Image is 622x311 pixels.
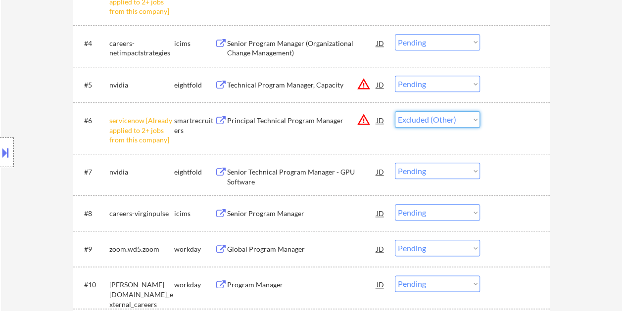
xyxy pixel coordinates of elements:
div: smartrecruiters [174,116,215,135]
div: JD [376,275,385,293]
div: Technical Program Manager, Capacity [227,80,377,90]
div: Senior Technical Program Manager - GPU Software [227,167,377,186]
div: JD [376,111,385,129]
div: JD [376,204,385,222]
button: warning_amber [357,77,371,91]
div: JD [376,34,385,52]
div: Senior Program Manager [227,209,377,219]
div: icims [174,39,215,48]
div: JD [376,76,385,93]
div: eightfold [174,80,215,90]
div: workday [174,280,215,290]
div: Senior Program Manager (Organizational Change Management) [227,39,377,58]
div: [PERSON_NAME][DOMAIN_NAME]_external_careers [109,280,174,309]
div: #9 [84,244,101,254]
div: eightfold [174,167,215,177]
button: warning_amber [357,113,371,127]
div: Principal Technical Program Manager [227,116,377,126]
div: #10 [84,280,101,290]
div: Global Program Manager [227,244,377,254]
div: zoom.wd5.zoom [109,244,174,254]
div: icims [174,209,215,219]
div: JD [376,163,385,180]
div: Program Manager [227,280,377,290]
div: JD [376,240,385,258]
div: #4 [84,39,101,48]
div: workday [174,244,215,254]
div: careers-netimpactstrategies [109,39,174,58]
